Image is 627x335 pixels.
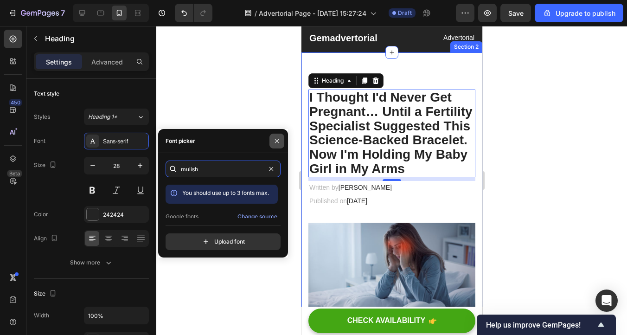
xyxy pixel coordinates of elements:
[84,109,149,125] button: Heading 1*
[182,189,269,196] span: You should use up to 3 fonts max.
[255,8,257,18] span: /
[103,211,147,219] div: 242424
[508,9,524,17] span: Save
[34,90,59,98] div: Text style
[34,254,149,271] button: Show more
[70,258,113,267] div: Show more
[45,33,145,44] p: Heading
[398,9,412,17] span: Draft
[34,232,60,245] div: Align
[543,8,615,18] div: Upgrade to publish
[34,288,58,300] div: Size
[301,26,482,335] iframe: Design area
[9,99,22,106] div: 450
[166,137,195,145] div: Font picker
[34,210,48,219] div: Color
[34,137,45,145] div: Font
[166,161,281,177] input: Search font
[34,311,49,320] div: Width
[61,7,65,19] p: 7
[175,4,212,22] div: Undo/Redo
[237,211,278,222] button: Change source
[46,57,72,67] p: Settings
[486,319,607,330] button: Show survey - Help us improve GemPages!
[84,307,148,324] input: Auto
[34,159,58,172] div: Size
[103,137,147,146] div: Sans-serif
[486,321,595,329] span: Help us improve GemPages!
[259,8,366,18] span: Advertorial Page - [DATE] 15:27:24
[4,4,69,22] button: 7
[201,237,245,246] div: Upload font
[91,57,123,67] p: Advanced
[535,4,623,22] button: Upgrade to publish
[88,113,117,121] span: Heading 1*
[7,170,22,177] div: Beta
[166,213,198,221] p: Google fonts
[34,113,50,121] div: Styles
[595,290,618,312] div: Open Intercom Messenger
[166,233,281,250] button: Upload font
[237,213,277,221] div: Change source
[500,4,531,22] button: Save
